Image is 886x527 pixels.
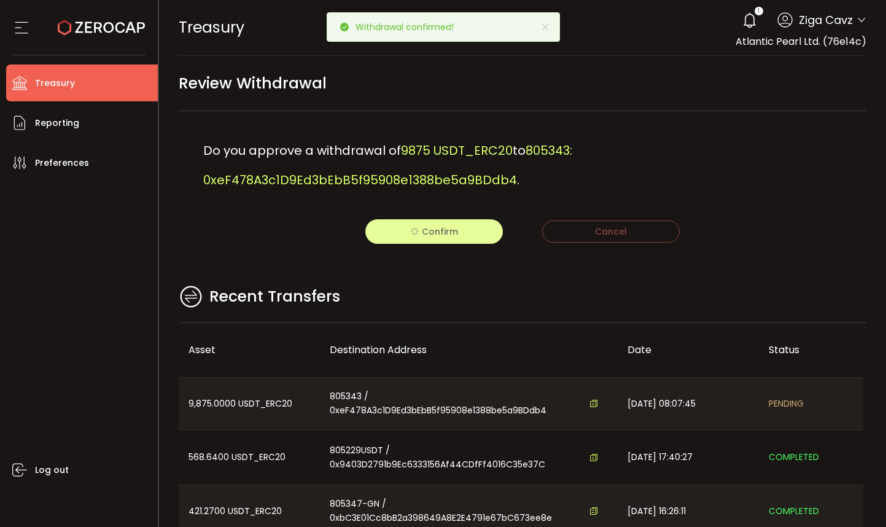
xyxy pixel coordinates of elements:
[35,461,69,479] span: Log out
[736,34,866,49] span: Atlantic Pearl Ltd. (76e14c)
[179,343,320,357] div: Asset
[35,74,75,92] span: Treasury
[330,443,580,472] span: 805229USDT / 0x9403D2791b9Ec6333156Af44CDfFf4016C35e37C
[618,343,759,357] div: Date
[35,154,89,172] span: Preferences
[769,450,819,464] span: COMPLETED
[595,225,627,238] span: Cancel
[356,23,464,31] p: Withdrawal confirmed!
[330,497,580,525] span: 805347-GN / 0xbC3E01Cc8bB2a398649A8E2E4791e67bC673ee8e
[179,378,320,431] div: 9,875.0000 USDT_ERC20
[769,397,804,411] span: PENDING
[320,343,618,357] div: Destination Address
[401,142,513,159] span: 9875 USDT_ERC20
[769,504,819,518] span: COMPLETED
[209,285,340,308] span: Recent Transfers
[542,221,680,243] button: Cancel
[179,17,244,38] span: Treasury
[35,114,79,132] span: Reporting
[179,431,320,485] div: 568.6400 USDT_ERC20
[513,142,526,159] span: to
[330,389,580,418] span: 805343 / 0xeF478A3c1D9Ed3bEbB5f95908e1388be5a9BDdb4
[758,7,760,15] span: 1
[618,378,759,431] div: [DATE] 08:07:45
[203,142,401,159] span: Do you approve a withdrawal of
[618,431,759,485] div: [DATE] 17:40:27
[759,343,863,357] div: Status
[179,69,327,97] span: Review Withdrawal
[825,468,886,527] iframe: Chat Widget
[799,12,853,28] span: Ziga Cavz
